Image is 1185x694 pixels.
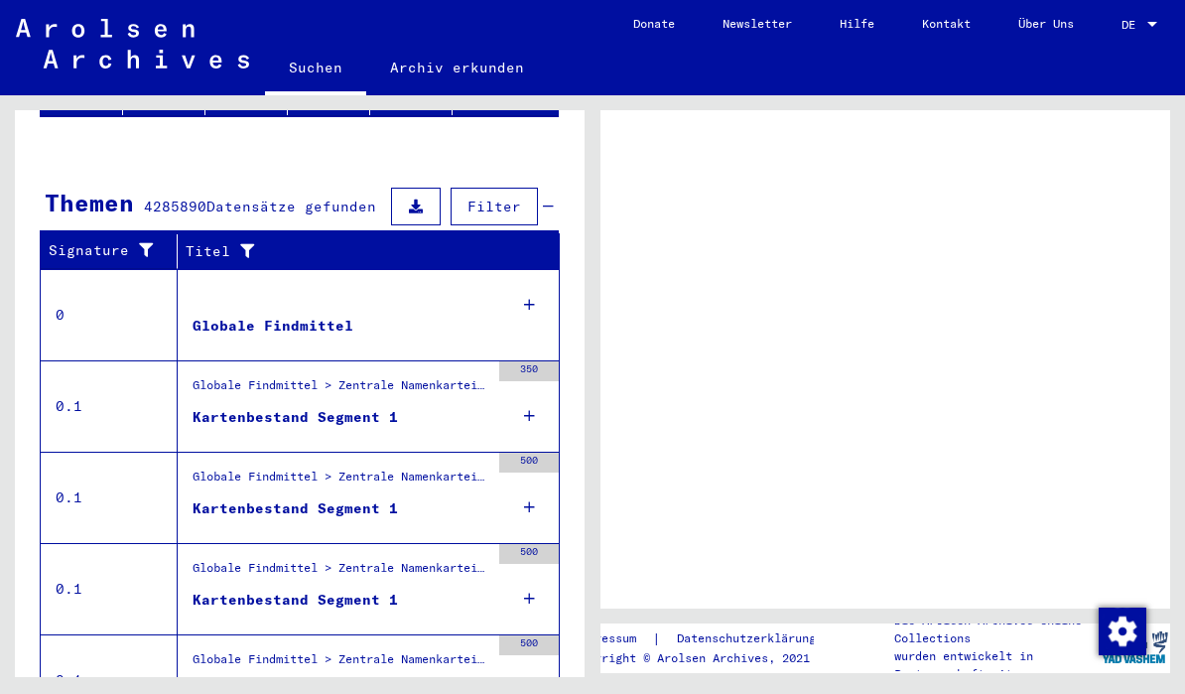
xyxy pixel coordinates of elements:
span: Datensätze gefunden [206,198,376,215]
p: Die Arolsen Archives Online-Collections [894,612,1100,647]
span: Filter [467,198,521,215]
div: 500 [499,635,559,655]
td: 0 [41,269,178,360]
div: 500 [499,544,559,564]
a: Archiv erkunden [366,44,548,91]
td: 0.1 [41,360,178,452]
td: 0.1 [41,543,178,634]
div: Globale Findmittel > Zentrale Namenkartei > Karten, die während oder unmittelbar vor der sequenti... [193,559,489,587]
div: Signature [49,235,182,267]
a: Suchen [265,44,366,95]
div: Globale Findmittel > Zentrale Namenkartei > phonetisch sortierte Hinweiskarten, die für die Digit... [193,650,489,678]
p: wurden entwickelt in Partnerschaft mit [894,647,1100,683]
a: Impressum [574,628,652,649]
div: Globale Findmittel > Zentrale Namenkartei > Hinweiskarten und Originale, die in T/D-Fällen aufgef... [193,468,489,495]
div: Kartenbestand Segment 1 [193,590,398,611]
p: Copyright © Arolsen Archives, 2021 [574,649,840,667]
div: Titel [186,241,520,262]
a: Datenschutzerklärung [661,628,840,649]
div: 350 [499,361,559,381]
div: Kartenbestand Segment 1 [193,498,398,519]
td: 0.1 [41,452,178,543]
div: Themen [45,185,134,220]
div: | [574,628,840,649]
div: Signature [49,240,162,261]
button: Filter [451,188,538,225]
img: Arolsen_neg.svg [16,19,249,69]
div: Kartenbestand Segment 1 [193,407,398,428]
span: 4285890 [144,198,206,215]
img: Zustimmung ändern [1099,608,1146,655]
div: 500 [499,453,559,473]
span: DE [1121,18,1143,32]
div: Titel [186,235,540,267]
div: Globale Findmittel > Zentrale Namenkartei > Karteikarten, die im Rahmen der sequentiellen Massend... [193,376,489,404]
div: Globale Findmittel [193,316,353,337]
